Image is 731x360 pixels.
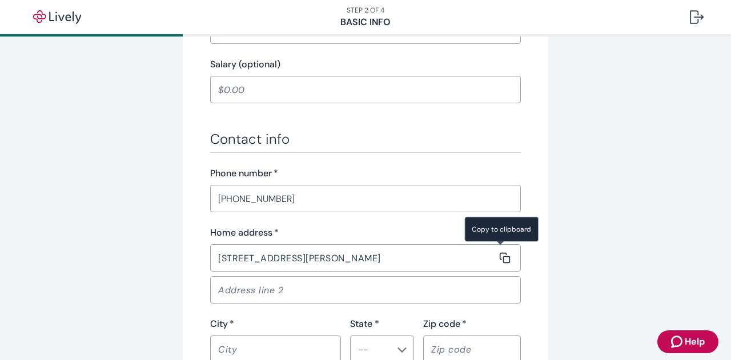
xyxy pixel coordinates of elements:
[210,167,278,180] label: Phone number
[397,345,407,354] svg: Chevron icon
[210,187,521,210] input: (555) 555-5555
[25,10,89,24] img: Lively
[499,252,511,264] svg: Copy to clipboard
[685,335,705,349] span: Help
[354,341,392,357] input: --
[210,78,521,101] input: $0.00
[671,335,685,349] svg: Zendesk support icon
[350,317,379,331] label: State *
[681,3,713,31] button: Log out
[210,58,280,71] label: Salary (optional)
[657,330,718,353] button: Zendesk support iconHelp
[497,250,513,266] button: Copy message content to clipboard
[210,278,521,301] input: Address line 2
[423,317,467,331] label: Zip code
[210,246,497,269] input: Address line 1
[210,131,521,148] h3: Contact info
[210,226,279,240] label: Home address
[396,344,408,355] button: Open
[210,317,234,331] label: City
